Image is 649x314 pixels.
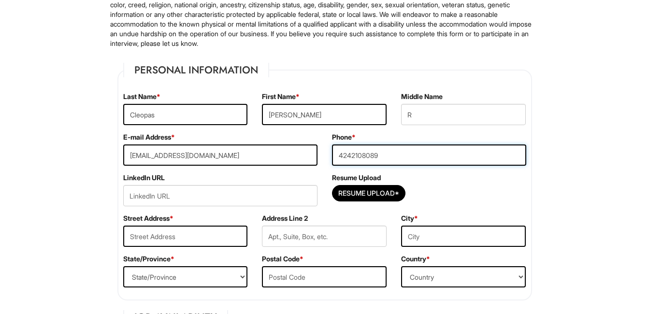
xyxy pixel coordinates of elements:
[262,266,387,287] input: Postal Code
[123,144,317,166] input: E-mail Address
[123,173,165,183] label: LinkedIn URL
[123,226,248,247] input: Street Address
[262,226,387,247] input: Apt., Suite, Box, etc.
[123,132,175,142] label: E-mail Address
[262,92,300,101] label: First Name
[332,173,381,183] label: Resume Upload
[262,104,387,125] input: First Name
[262,214,308,223] label: Address Line 2
[401,104,526,125] input: Middle Name
[123,92,160,101] label: Last Name
[123,185,317,206] input: LinkedIn URL
[123,254,174,264] label: State/Province
[401,92,443,101] label: Middle Name
[123,63,269,77] legend: Personal Information
[123,104,248,125] input: Last Name
[123,266,248,287] select: State/Province
[332,144,526,166] input: Phone
[123,214,173,223] label: Street Address
[401,214,418,223] label: City
[332,185,405,201] button: Resume Upload*Resume Upload*
[401,226,526,247] input: City
[332,132,356,142] label: Phone
[401,266,526,287] select: Country
[401,254,430,264] label: Country
[262,254,303,264] label: Postal Code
